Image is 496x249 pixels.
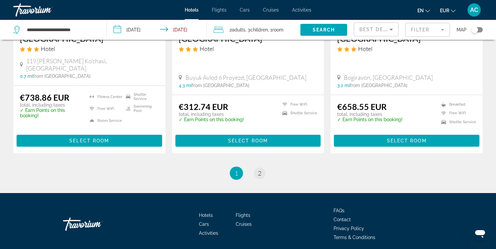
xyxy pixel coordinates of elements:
button: Select Room [17,135,162,147]
button: Filter [405,23,450,37]
a: Hotels [199,213,213,218]
span: Map [457,25,466,34]
button: Search [300,24,347,36]
nav: Pagination [13,167,483,180]
p: total, including taxes [179,112,244,117]
button: Change currency [440,6,456,15]
li: Free WiFi [279,102,317,107]
a: Terms & Conditions [334,235,375,240]
p: total, including taxes [337,112,403,117]
span: Buyuk Avlod 6 Proyezd, [GEOGRAPHIC_DATA] [185,74,306,81]
button: Check-in date: Jun 1, 2026 Check-out date: Jun 8, 2026 [107,20,207,40]
span: en [417,8,424,13]
p: ✓ Earn Points on this booking! [179,117,244,122]
iframe: Button to launch messaging window [469,223,491,244]
button: Travelers: 2 adults, 3 children [207,20,300,40]
span: , 1 [268,25,283,34]
a: Flights [236,213,250,218]
span: 119 [PERSON_NAME] Ko'chasi, [GEOGRAPHIC_DATA] [26,57,158,72]
span: Bogiravon, [GEOGRAPHIC_DATA] [344,74,433,81]
li: Free WiFi [438,111,476,116]
a: Travorium [63,214,129,234]
span: Hotel [41,45,55,52]
a: Hotels [185,7,199,13]
div: 3 star Hotel [337,45,476,52]
a: Cruises [236,222,252,227]
a: Cruises [263,7,279,13]
mat-select: Sort by [359,25,393,33]
div: 3 star Hotel [20,45,159,52]
ins: €312.74 EUR [179,102,228,112]
button: Change language [417,6,430,15]
span: from [GEOGRAPHIC_DATA] [350,83,407,88]
span: 1 [235,170,238,177]
span: Hotel [358,45,372,52]
span: AC [470,7,478,13]
li: Free WiFi [86,104,122,113]
span: Hotel [200,45,214,52]
a: Contact [334,217,351,222]
a: Select Room [175,136,321,143]
ins: €658.55 EUR [337,102,387,112]
span: Select Room [387,138,427,143]
button: Toggle map [466,27,483,33]
span: Adults [232,27,245,32]
a: Activities [199,230,218,236]
span: Best Deals [359,27,394,32]
span: 3.2 mi [337,83,350,88]
li: Fitness Center [86,92,122,101]
div: 3 star Hotel [179,45,318,52]
a: Activities [292,7,311,13]
span: from [GEOGRAPHIC_DATA] [33,74,91,79]
span: 0.7 mi [20,74,33,79]
a: Cars [240,7,250,13]
span: 4.3 mi [179,83,192,88]
span: Select Room [69,138,109,143]
button: Select Room [334,135,479,147]
a: Cars [199,222,209,227]
p: total, including taxes [20,102,81,108]
a: FAQs [334,208,344,213]
a: Select Room [334,136,479,143]
span: from [GEOGRAPHIC_DATA] [192,83,249,88]
li: Shuttle Service [438,119,476,125]
span: EUR [440,8,449,13]
span: Room [272,27,283,32]
a: Flights [212,7,226,13]
li: Room Service [86,116,122,125]
span: Select Room [228,138,268,143]
li: Shuttle Service [279,111,317,116]
span: 2 [258,170,261,177]
a: Travorium [13,1,80,19]
p: ✓ Earn Points on this booking! [337,117,403,122]
span: , 3 [245,25,268,34]
li: Swimming Pool [123,104,159,113]
span: Search [313,27,335,32]
li: Breakfast [438,102,476,107]
button: User Menu [465,3,483,17]
p: ✓ Earn Points on this booking! [20,108,81,118]
a: Select Room [17,136,162,143]
a: Privacy Policy [334,226,364,231]
ins: €738.86 EUR [20,92,69,102]
span: Children [250,27,268,32]
span: 2 [229,25,245,34]
li: Shuttle Service [123,92,159,101]
button: Select Room [175,135,321,147]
